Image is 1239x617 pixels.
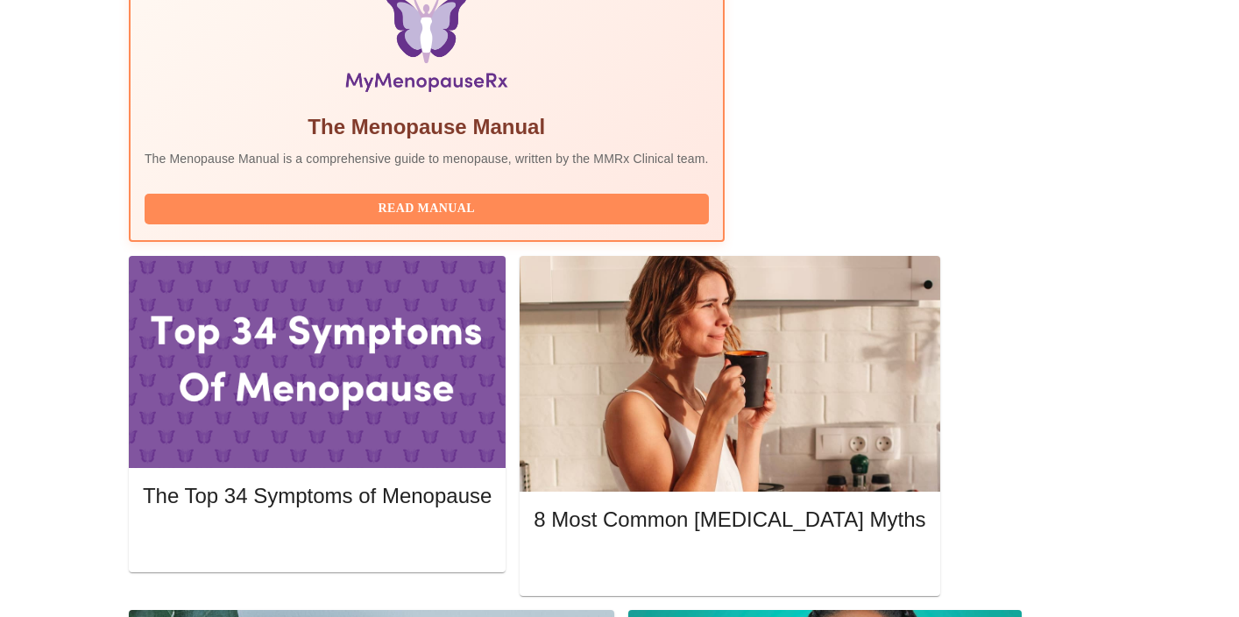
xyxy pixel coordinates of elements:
button: Read More [534,550,925,581]
h5: The Top 34 Symptoms of Menopause [143,482,492,510]
button: Read More [143,526,492,557]
span: Read Manual [162,198,691,220]
span: Read More [551,555,908,577]
p: The Menopause Manual is a comprehensive guide to menopause, written by the MMRx Clinical team. [145,150,709,167]
h5: The Menopause Manual [145,113,709,141]
a: Read Manual [145,200,713,215]
a: Read More [534,557,930,571]
a: Read More [143,532,496,547]
h5: 8 Most Common [MEDICAL_DATA] Myths [534,506,925,534]
button: Read Manual [145,194,709,224]
span: Read More [160,530,474,552]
